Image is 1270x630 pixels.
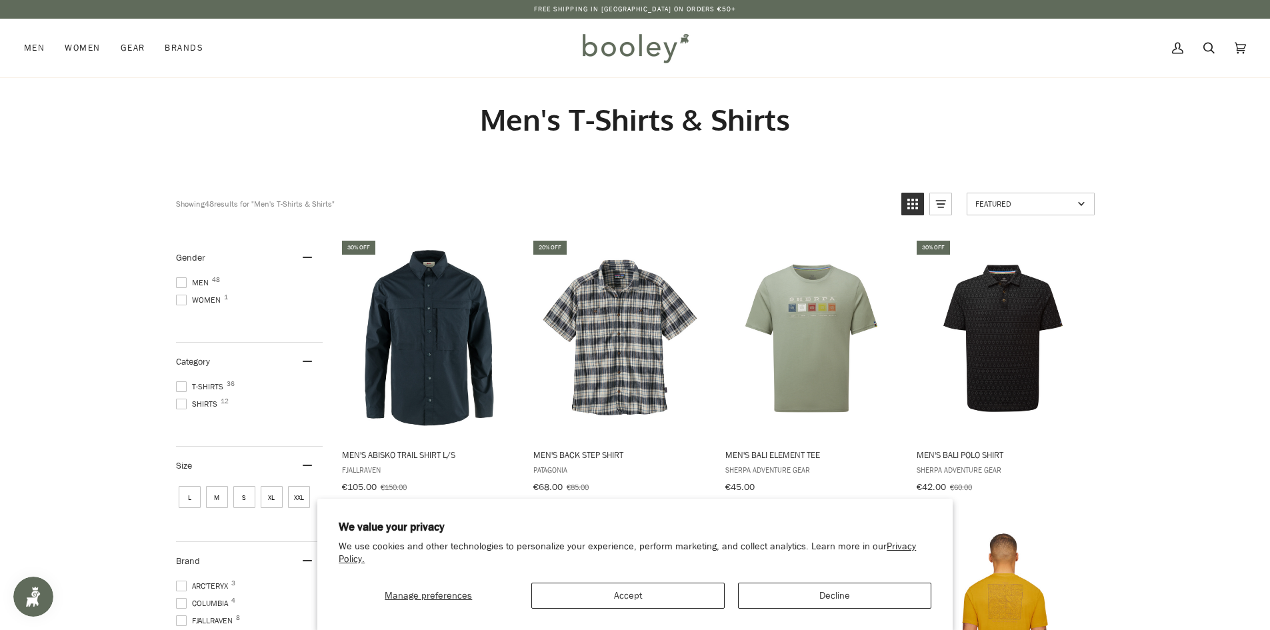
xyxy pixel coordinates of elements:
[534,4,737,15] p: Free Shipping in [GEOGRAPHIC_DATA] on Orders €50+
[533,449,706,461] span: Men's Back Step Shirt
[233,486,255,508] span: Size: S
[531,250,708,427] img: Patagonia Men's Back Step Shirt Sunlight / New Navy - Booley Galway
[342,241,375,255] div: 30% off
[176,294,225,306] span: Women
[227,381,235,387] span: 36
[340,239,517,497] a: Men's Abisko Trail Shirt L/S
[65,41,100,55] span: Women
[917,481,946,493] span: €42.00
[917,464,1089,475] span: Sherpa Adventure Gear
[176,193,891,215] div: Showing results for "Men's T-Shirts & Shirts"
[339,520,931,535] h2: We value your privacy
[533,481,563,493] span: €68.00
[24,19,55,77] a: Men
[224,294,228,301] span: 1
[342,449,515,461] span: Men's Abisko Trail Shirt L/S
[176,555,200,567] span: Brand
[725,481,755,493] span: €45.00
[917,449,1089,461] span: Men's Bali Polo Shirt
[176,615,237,627] span: Fjallraven
[915,250,1091,427] img: Sherpa Adventure Gear Men's Bali Polo Shirt Black Prayer Wheel - Booley Galway
[339,583,518,609] button: Manage preferences
[531,583,725,609] button: Accept
[179,486,201,508] span: Size: L
[567,481,589,493] span: €85.00
[24,41,45,55] span: Men
[261,486,283,508] span: Size: XL
[176,459,192,472] span: Size
[723,239,900,497] a: Men's Bali Element Tee
[288,486,310,508] span: Size: XXL
[165,41,203,55] span: Brands
[531,239,708,497] a: Men's Back Step Shirt
[917,241,950,255] div: 30% off
[381,481,407,493] span: €150.00
[121,41,145,55] span: Gear
[339,541,931,566] p: We use cookies and other technologies to personalize your experience, perform marketing, and coll...
[221,398,229,405] span: 12
[111,19,155,77] a: Gear
[231,597,235,604] span: 4
[205,198,214,209] b: 48
[975,198,1073,209] span: Featured
[55,19,110,77] a: Women
[13,577,53,617] iframe: Button to open loyalty program pop-up
[342,464,515,475] span: Fjallraven
[577,29,693,67] img: Booley
[176,580,232,592] span: Arc'teryx
[176,277,213,289] span: Men
[176,398,221,410] span: Shirts
[967,193,1095,215] a: Sort options
[340,250,517,427] img: Fjallraven Men's Abisko Trail Shirt L/S Dark Navy - Booley Galway
[929,193,952,215] a: View list mode
[385,589,472,602] span: Manage preferences
[342,481,377,493] span: €105.00
[176,101,1095,138] h1: Men's T-Shirts & Shirts
[738,583,931,609] button: Decline
[236,615,240,621] span: 8
[176,381,227,393] span: T-Shirts
[176,251,205,264] span: Gender
[915,239,1091,497] a: Men's Bali Polo Shirt
[176,355,210,368] span: Category
[176,597,232,609] span: Columbia
[901,193,924,215] a: View grid mode
[723,250,900,427] img: Sherpa Adventure Gear Men's Bali Element Tee Celery - Booley Galway
[533,464,706,475] span: Patagonia
[533,241,567,255] div: 20% off
[725,464,898,475] span: Sherpa Adventure Gear
[950,481,972,493] span: €60.00
[206,486,228,508] span: Size: M
[212,277,220,283] span: 48
[231,580,235,587] span: 3
[725,449,898,461] span: Men's Bali Element Tee
[339,540,916,565] a: Privacy Policy.
[155,19,213,77] a: Brands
